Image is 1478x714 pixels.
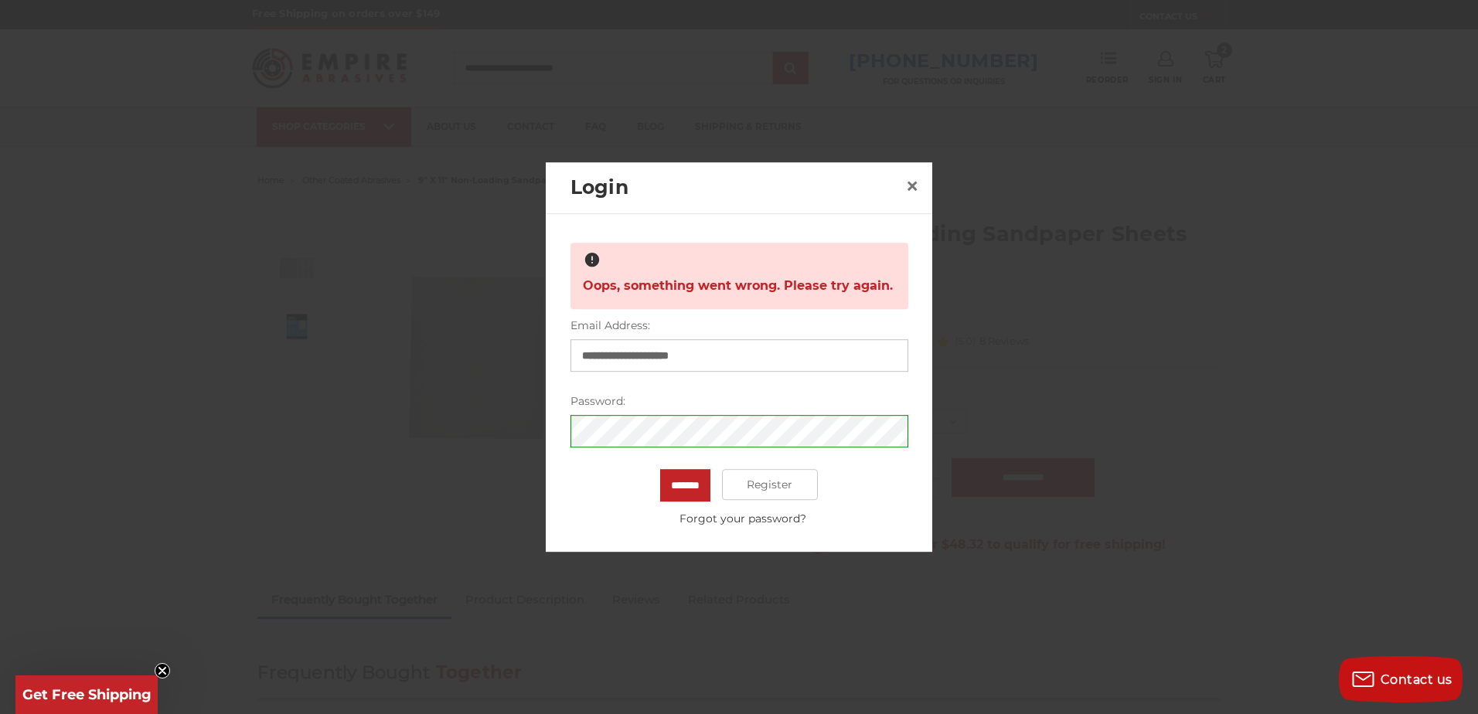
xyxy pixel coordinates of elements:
a: Close [900,174,925,199]
div: Get Free ShippingClose teaser [15,675,158,714]
span: Get Free Shipping [22,686,152,703]
span: Contact us [1381,672,1452,687]
a: Forgot your password? [578,511,908,527]
button: Contact us [1339,656,1463,702]
h2: Login [570,173,900,202]
label: Password: [570,393,908,410]
a: Register [722,469,819,500]
span: × [905,171,919,201]
span: Oops, something went wrong. Please try again. [583,270,893,301]
label: Email Address: [570,318,908,334]
button: Close teaser [155,663,170,678]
